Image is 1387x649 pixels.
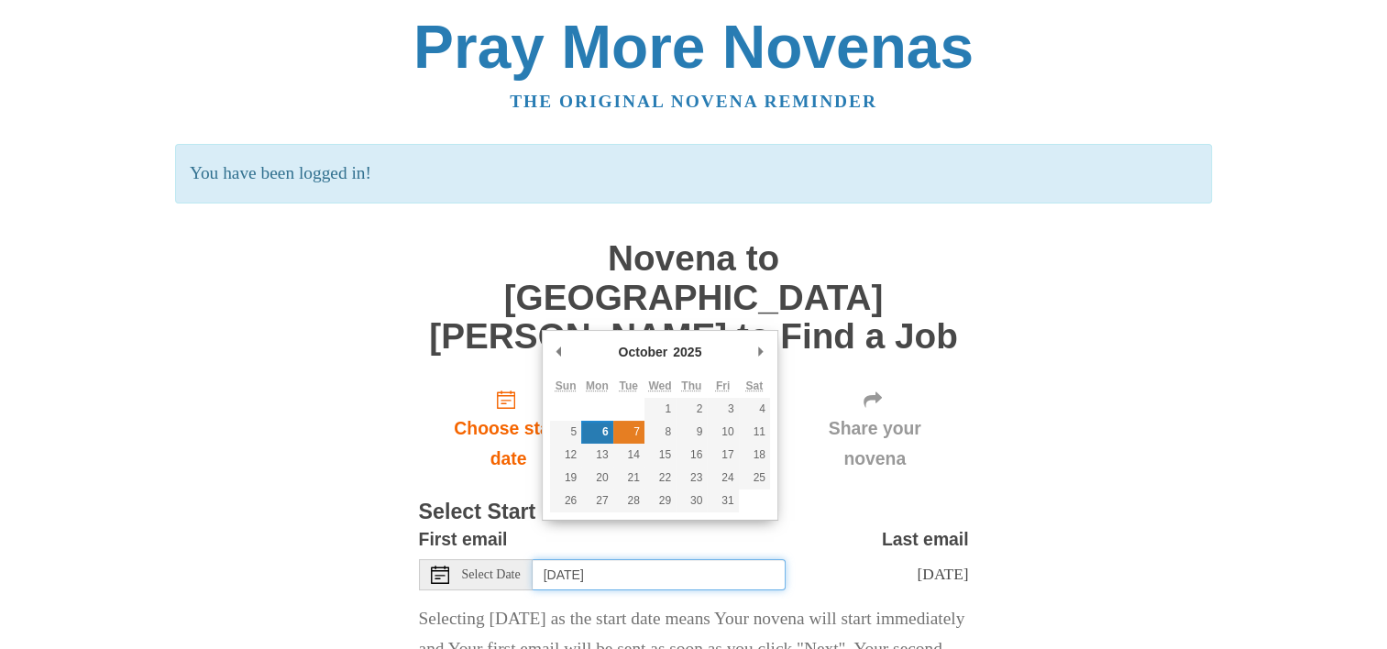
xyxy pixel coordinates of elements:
[619,379,637,392] abbr: Tuesday
[739,421,770,444] button: 11
[175,144,1212,203] p: You have been logged in!
[581,421,612,444] button: 6
[739,444,770,467] button: 18
[550,467,581,489] button: 19
[676,467,707,489] button: 23
[644,467,676,489] button: 22
[533,559,786,590] input: Use the arrow keys to pick a date
[716,379,730,392] abbr: Friday
[419,239,969,357] h1: Novena to [GEOGRAPHIC_DATA][PERSON_NAME] to Find a Job
[613,467,644,489] button: 21
[644,421,676,444] button: 8
[613,489,644,512] button: 28
[707,444,738,467] button: 17
[707,421,738,444] button: 10
[419,524,508,555] label: First email
[882,524,969,555] label: Last email
[739,398,770,421] button: 4
[799,413,951,474] span: Share your novena
[550,444,581,467] button: 12
[550,421,581,444] button: 5
[550,338,568,366] button: Previous Month
[681,379,701,392] abbr: Thursday
[644,444,676,467] button: 15
[419,374,599,483] a: Choose start date
[510,92,877,111] a: The original novena reminder
[707,489,738,512] button: 31
[670,338,704,366] div: 2025
[917,565,968,583] span: [DATE]
[613,444,644,467] button: 14
[616,338,671,366] div: October
[437,413,580,474] span: Choose start date
[419,500,969,524] h3: Select Start Date
[676,398,707,421] button: 2
[752,338,770,366] button: Next Month
[739,467,770,489] button: 25
[676,421,707,444] button: 9
[581,444,612,467] button: 13
[676,444,707,467] button: 16
[581,489,612,512] button: 27
[613,421,644,444] button: 7
[781,374,969,483] div: Click "Next" to confirm your start date first.
[707,398,738,421] button: 3
[644,398,676,421] button: 1
[550,489,581,512] button: 26
[586,379,609,392] abbr: Monday
[462,568,521,581] span: Select Date
[581,467,612,489] button: 20
[745,379,763,392] abbr: Saturday
[644,489,676,512] button: 29
[648,379,671,392] abbr: Wednesday
[707,467,738,489] button: 24
[413,13,974,81] a: Pray More Novenas
[676,489,707,512] button: 30
[556,379,577,392] abbr: Sunday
